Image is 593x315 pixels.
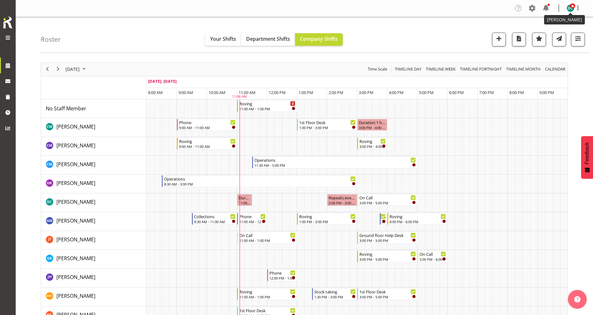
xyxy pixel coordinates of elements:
button: Feedback - Show survey [581,136,593,179]
span: Company Shifts [300,35,338,42]
button: Highlight an important date within the roster. [532,33,546,46]
button: Send a list of all shifts for the selected filtered period to all rostered employees. [552,33,566,46]
span: Department Shifts [246,35,290,42]
img: help-xxl-2.png [574,296,580,302]
button: Download a PDF of the roster for the current day [512,33,526,46]
button: Add a new shift [492,33,506,46]
button: Your Shifts [205,33,241,46]
button: Filter Shifts [571,33,585,46]
button: Department Shifts [241,33,295,46]
img: donald-cunningham11616.jpg [567,4,574,12]
span: Your Shifts [210,35,236,42]
button: Company Shifts [295,33,343,46]
img: Rosterit icon logo [2,16,14,29]
h4: Roster [41,36,61,43]
span: Feedback [584,142,590,164]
